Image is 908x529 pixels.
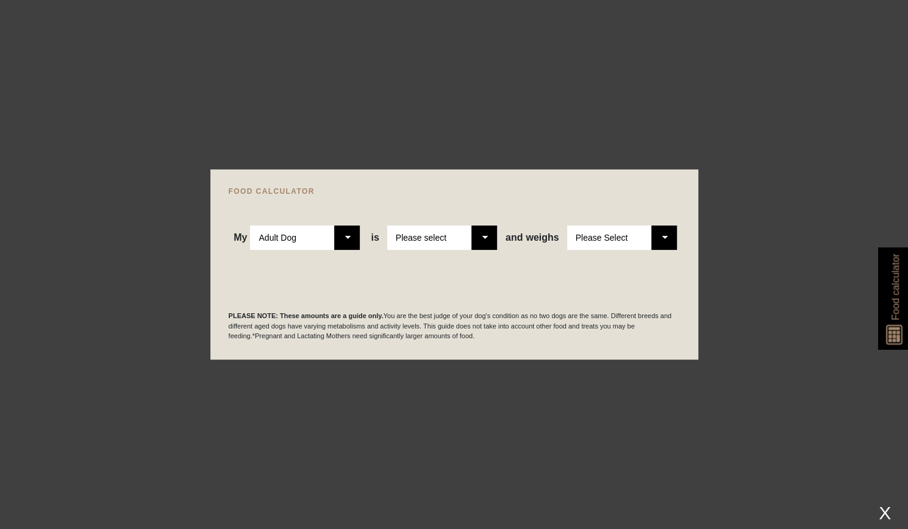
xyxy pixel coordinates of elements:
[506,232,559,243] span: weighs
[888,254,903,320] span: Food calculator
[371,232,379,243] span: is
[229,188,680,195] h4: FOOD CALCULATOR
[874,503,896,523] div: X
[234,232,247,243] span: My
[229,312,384,319] b: PLEASE NOTE: These amounts are a guide only.
[506,232,526,243] span: and
[229,311,680,341] p: You are the best judge of your dog's condition as no two dogs are the same. Different breeds and ...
